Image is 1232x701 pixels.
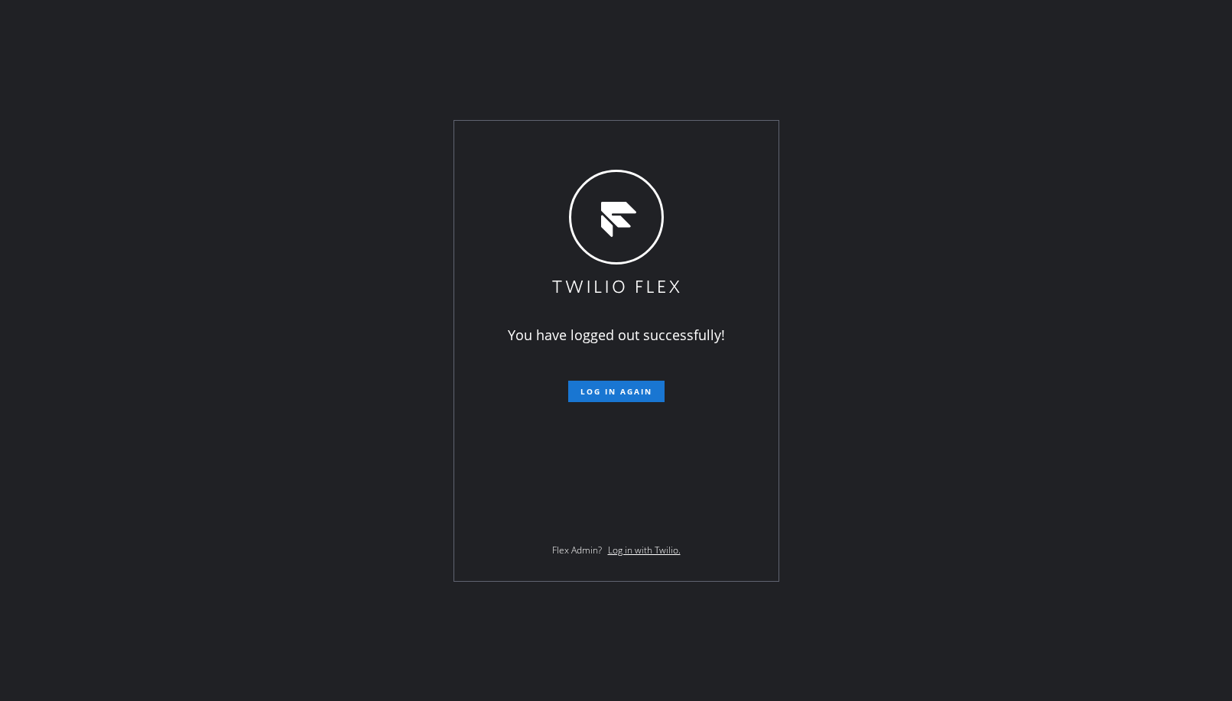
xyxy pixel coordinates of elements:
[508,326,725,344] span: You have logged out successfully!
[552,544,602,557] span: Flex Admin?
[568,381,665,402] button: Log in again
[580,386,652,397] span: Log in again
[608,544,681,557] a: Log in with Twilio.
